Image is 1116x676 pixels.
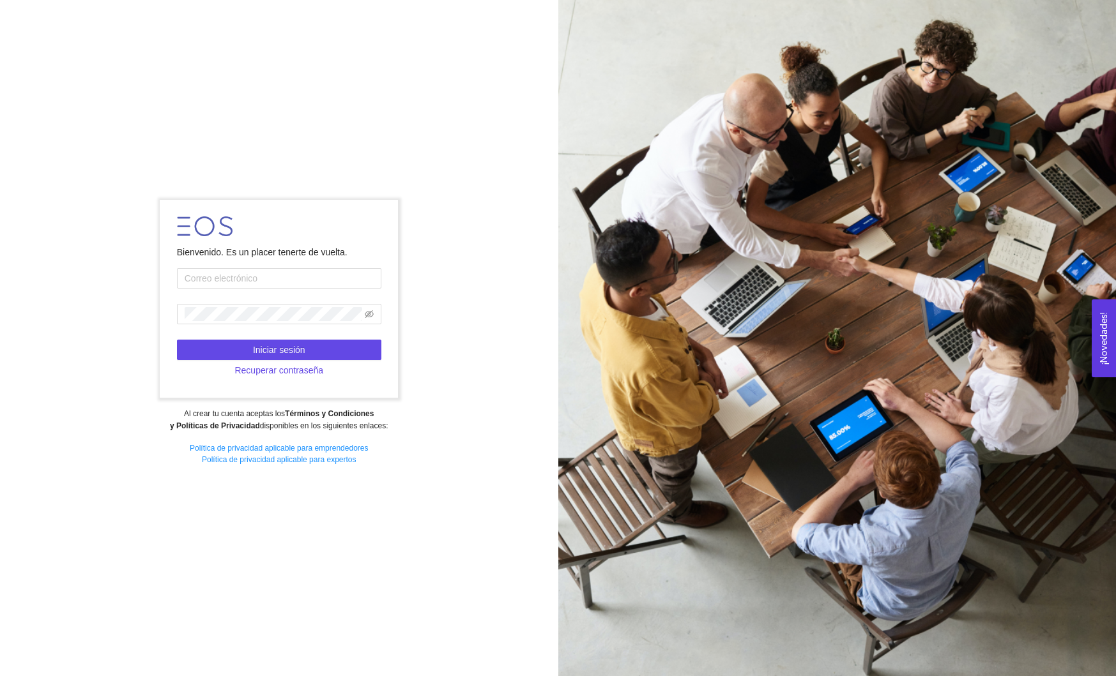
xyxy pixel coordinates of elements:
[253,343,305,357] span: Iniciar sesión
[365,310,374,319] span: eye-invisible
[177,340,381,360] button: Iniciar sesión
[177,216,233,236] img: LOGO
[190,444,369,453] a: Política de privacidad aplicable para emprendedores
[202,455,356,464] a: Política de privacidad aplicable para expertos
[234,363,323,377] span: Recuperar contraseña
[177,360,381,380] button: Recuperar contraseña
[170,409,374,430] strong: Términos y Condiciones y Políticas de Privacidad
[1092,299,1116,377] button: Open Feedback Widget
[177,365,381,375] a: Recuperar contraseña
[177,245,381,259] div: Bienvenido. Es un placer tenerte de vuelta.
[8,408,549,432] div: Al crear tu cuenta aceptas los disponibles en los siguientes enlaces:
[177,268,381,289] input: Correo electrónico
